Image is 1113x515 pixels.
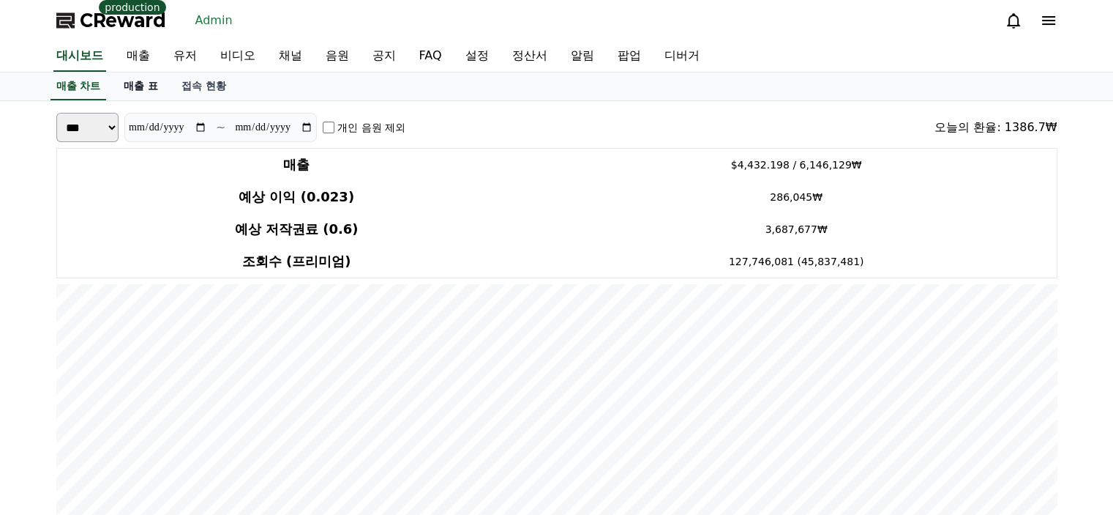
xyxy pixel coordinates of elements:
a: 채널 [267,41,314,72]
a: 매출 표 [112,73,170,100]
a: 알림 [559,41,606,72]
a: 설정 [454,41,501,72]
a: FAQ [408,41,454,72]
a: CReward [56,9,166,32]
a: 접속 현황 [170,73,238,100]
h4: 조회수 (프리미엄) [63,251,531,272]
td: 286,045₩ [536,181,1057,213]
td: 3,687,677₩ [536,213,1057,245]
span: Settings [217,433,252,445]
td: 127,746,081 (45,837,481) [536,245,1057,278]
h4: 예상 이익 (0.023) [63,187,531,207]
a: 매출 차트 [50,73,107,100]
a: Admin [190,9,239,32]
a: Settings [189,411,281,448]
h4: 매출 [63,155,531,175]
a: 음원 [314,41,361,72]
span: CReward [80,9,166,32]
p: ~ [216,119,225,136]
a: 디버거 [653,41,711,72]
label: 개인 음원 제외 [337,120,405,135]
a: 팝업 [606,41,653,72]
span: Messages [121,434,165,445]
a: 유저 [162,41,209,72]
a: 매출 [115,41,162,72]
a: Messages [97,411,189,448]
a: 비디오 [209,41,267,72]
h4: 예상 저작권료 (0.6) [63,219,531,240]
a: 대시보드 [53,41,106,72]
span: Home [37,433,63,445]
a: Home [4,411,97,448]
td: $4,432.198 / 6,146,129₩ [536,149,1057,182]
a: 정산서 [501,41,559,72]
div: 오늘의 환율: 1386.7₩ [934,119,1057,136]
a: 공지 [361,41,408,72]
